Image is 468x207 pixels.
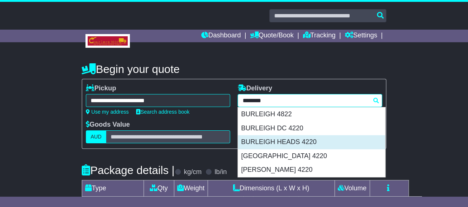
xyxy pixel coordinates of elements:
td: Dimensions (L x W x H) [208,180,334,197]
td: Qty [144,180,174,197]
label: Pickup [86,84,116,93]
div: BURLEIGH HEADS 4220 [238,135,385,149]
h4: Package details | [82,164,175,176]
a: Search address book [136,109,189,115]
label: AUD [86,130,107,143]
a: Quote/Book [250,30,294,42]
a: Settings [344,30,377,42]
a: Tracking [303,30,335,42]
div: BURLEIGH DC 4220 [238,121,385,136]
a: Use my address [86,109,129,115]
label: Goods Value [86,121,130,129]
label: Delivery [238,84,272,93]
typeahead: Please provide city [238,94,382,107]
h4: Begin your quote [82,63,386,75]
td: Volume [334,180,370,197]
div: BURLEIGH 4822 [238,107,385,121]
div: [PERSON_NAME] 4220 [238,163,385,177]
a: Dashboard [201,30,241,42]
td: Weight [174,180,208,197]
td: Type [82,180,144,197]
label: kg/cm [184,168,202,176]
label: lb/in [215,168,227,176]
div: [GEOGRAPHIC_DATA] 4220 [238,149,385,163]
